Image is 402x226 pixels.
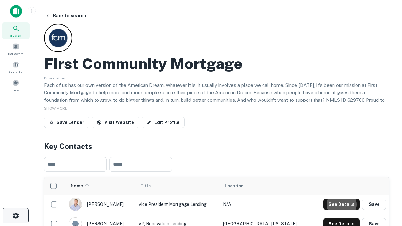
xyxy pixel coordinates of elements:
[71,182,91,190] span: Name
[2,22,30,39] a: Search
[135,177,220,195] th: Title
[44,82,389,111] p: Each of us has our own version of the American Dream. Whatever it is, it usually involves a place...
[10,5,22,18] img: capitalize-icon.png
[92,117,139,128] a: Visit Website
[44,141,389,152] h4: Key Contacts
[142,117,185,128] a: Edit Profile
[9,69,22,74] span: Contacts
[69,198,132,211] div: [PERSON_NAME]
[2,59,30,76] a: Contacts
[140,182,159,190] span: Title
[362,199,386,210] button: Save
[135,195,220,214] td: Vice President Mortgage Lending
[44,55,242,73] h2: First Community Mortgage
[43,10,89,21] button: Back to search
[44,117,89,128] button: Save Lender
[2,77,30,94] a: Saved
[220,177,311,195] th: Location
[11,88,20,93] span: Saved
[44,106,67,110] span: SHOW MORE
[220,195,311,214] td: N/A
[2,40,30,57] a: Borrowers
[44,76,65,80] span: Description
[8,51,23,56] span: Borrowers
[69,198,82,211] img: 1520878720083
[66,177,135,195] th: Name
[10,33,21,38] span: Search
[371,156,402,186] iframe: Chat Widget
[323,199,360,210] button: See Details
[225,182,244,190] span: Location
